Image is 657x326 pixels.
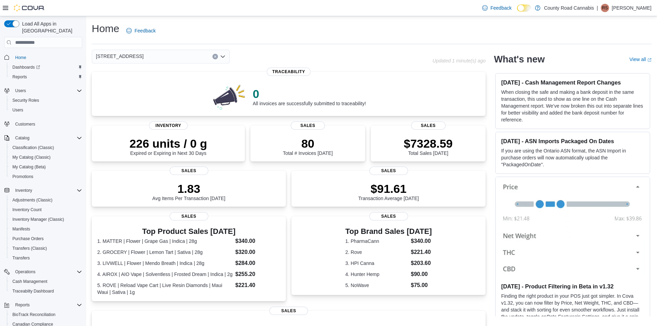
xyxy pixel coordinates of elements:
span: Reports [15,302,30,308]
dd: $203.60 [411,259,432,267]
button: Promotions [7,172,85,181]
div: Total Sales [DATE] [404,137,453,156]
span: Traceabilty Dashboard [10,287,82,295]
span: Cash Management [10,277,82,286]
p: [PERSON_NAME] [612,4,651,12]
button: Inventory Manager (Classic) [7,215,85,224]
button: Open list of options [220,54,226,59]
span: Purchase Orders [12,236,44,241]
span: Reports [12,301,82,309]
p: 1.83 [152,182,226,196]
a: Feedback [123,24,158,38]
span: Transfers [12,255,30,261]
dt: 2. Rove [345,249,408,256]
button: Catalog [1,133,85,143]
span: Inventory [15,188,32,193]
dd: $340.00 [411,237,432,245]
img: Cova [14,4,45,11]
a: Dashboards [7,62,85,72]
button: Cash Management [7,277,85,286]
p: County Road Cannabis [544,4,594,12]
a: Purchase Orders [10,235,47,243]
button: Home [1,52,85,62]
button: Reports [12,301,32,309]
a: Inventory Count [10,206,44,214]
span: Load All Apps in [GEOGRAPHIC_DATA] [19,20,82,34]
span: Dashboards [10,63,82,71]
span: RS [602,4,608,12]
svg: External link [647,58,651,62]
a: Promotions [10,172,36,181]
span: Inventory Count [12,207,42,213]
button: Users [7,105,85,115]
button: Classification (Classic) [7,143,85,152]
span: Customers [15,121,35,127]
span: Feedback [490,4,511,11]
a: BioTrack Reconciliation [10,310,58,319]
dt: 4. Hunter Hemp [345,271,408,278]
button: BioTrack Reconciliation [7,310,85,319]
span: Reports [12,74,27,80]
button: My Catalog (Beta) [7,162,85,172]
button: Security Roles [7,96,85,105]
span: Inventory [149,121,188,130]
span: Catalog [15,135,29,141]
p: Updated 1 minute(s) ago [432,58,486,63]
a: Dashboards [10,63,43,71]
div: Total # Invoices [DATE] [283,137,332,156]
button: Operations [1,267,85,277]
a: My Catalog (Classic) [10,153,53,161]
span: Home [12,53,82,61]
dd: $221.40 [411,248,432,256]
span: Sales [170,212,208,220]
button: Purchase Orders [7,234,85,244]
a: View allExternal link [629,57,651,62]
p: $91.61 [358,182,419,196]
dt: 1. MATTER | Flower | Grape Gas | Indica | 28g [97,238,232,245]
a: Security Roles [10,96,42,105]
span: Classification (Classic) [12,145,54,150]
dt: 3. LIVWELL | Flower | Mendo Breath | Indica | 28g [97,260,232,267]
div: Expired or Expiring in Next 30 Days [130,137,207,156]
dt: 4. AIROX | AIO Vape | Solventless | Frosted Dream | Indica | 2g [97,271,232,278]
button: Users [12,87,29,95]
span: [STREET_ADDRESS] [96,52,143,60]
a: Manifests [10,225,33,233]
a: Feedback [479,1,514,15]
button: Catalog [12,134,32,142]
p: | [597,4,598,12]
button: Clear input [212,54,218,59]
p: If you are using the Ontario ASN format, the ASN Import in purchase orders will now automatically... [501,147,644,168]
span: Traceability [267,68,311,76]
span: Operations [12,268,82,276]
dt: 3. HPI Canna [345,260,408,267]
a: Transfers (Classic) [10,244,50,253]
span: Dashboards [12,65,40,70]
span: Sales [411,121,446,130]
button: Users [1,86,85,96]
p: 226 units / 0 g [130,137,207,150]
span: Sales [369,167,408,175]
a: My Catalog (Beta) [10,163,49,171]
span: Users [10,106,82,114]
span: Inventory Count [10,206,82,214]
h2: What's new [494,54,545,65]
button: Transfers [7,253,85,263]
h3: [DATE] - ASN Imports Packaged On Dates [501,138,644,145]
button: Inventory [1,186,85,195]
dd: $255.20 [235,270,280,278]
span: Transfers (Classic) [10,244,82,253]
p: When closing the safe and making a bank deposit in the same transaction, this used to show as one... [501,89,644,123]
span: Reports [10,73,82,81]
span: Operations [15,269,36,275]
p: 80 [283,137,332,150]
button: Operations [12,268,38,276]
a: Inventory Manager (Classic) [10,215,67,224]
span: Feedback [135,27,156,34]
div: Avg Items Per Transaction [DATE] [152,182,226,201]
a: Traceabilty Dashboard [10,287,57,295]
span: Inventory [12,186,82,195]
div: All invoices are successfully submitted to traceability! [253,87,366,106]
p: 0 [253,87,366,101]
